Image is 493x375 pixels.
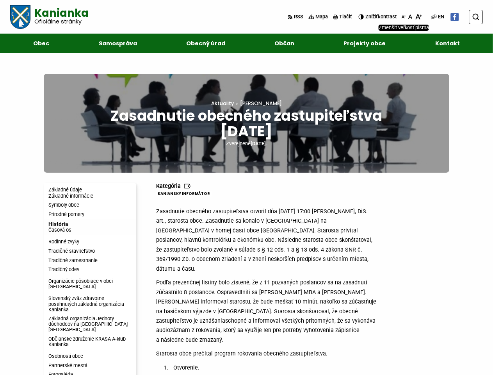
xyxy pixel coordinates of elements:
[332,10,353,23] button: Tlačiť
[339,14,352,20] span: Tlačiť
[48,219,131,235] span: História
[48,210,131,219] span: Prírodné pomery
[315,12,328,21] span: Mapa
[435,34,460,52] span: Kontakt
[48,314,131,334] span: Základná organizácia Jednoty dôchodcov na [GEOGRAPHIC_DATA] [GEOGRAPHIC_DATA]
[44,265,136,274] a: Tradičný odev
[110,105,382,141] span: Zasadnutie obecného zastupiteľstva [DATE]
[10,5,30,29] img: Prejsť na domovskú stránku
[325,34,404,52] a: Projekty obce
[34,19,89,24] span: Oficiálne stránky
[156,183,215,190] span: Kategória
[48,277,131,292] span: Organizácie pôsobiace v obci [GEOGRAPHIC_DATA]
[365,14,378,20] span: Znížiť
[186,34,225,52] span: Obecný úrad
[48,352,131,361] span: Osobnosti obce
[44,219,136,235] a: HistóriaČasová os
[168,34,244,52] a: Obecný úrad
[48,237,131,247] span: Rodinné zvyky
[48,193,131,199] span: Základné informácie
[48,201,131,210] span: Symboly obce
[10,5,89,29] a: Logo Kanianka, prejsť na domovskú stránku.
[15,34,68,52] a: Obec
[240,100,282,107] span: [PERSON_NAME]
[211,100,234,107] a: Aktuality
[64,139,430,148] p: Zverejnené .
[99,34,137,52] span: Samospráva
[80,34,155,52] a: Samospráva
[234,100,282,107] a: [PERSON_NAME]
[30,8,89,25] span: Kanianka
[450,13,459,21] img: Prejsť na Facebook stránku
[44,201,136,210] a: Symboly obce
[274,34,294,52] span: Občan
[48,265,131,274] span: Tradičný odev
[307,10,329,23] a: Mapa
[407,10,413,23] button: Nastaviť pôvodnú veľkosť písma
[437,12,445,21] a: EN
[44,210,136,219] a: Prírodné pomery
[44,314,136,334] a: Základná organizácia Jednoty dôchodcov na [GEOGRAPHIC_DATA] [GEOGRAPHIC_DATA]
[400,10,407,23] button: Zmenšiť veľkosť písma
[156,349,378,359] p: Starosta obce prečítal program rokovania obecného zastupiteľstva.
[343,34,386,52] span: Projekty obce
[256,34,313,52] a: Občan
[48,256,131,265] span: Tradičné zamestnanie
[414,10,424,23] button: Zväčšiť veľkosť písma
[48,227,131,233] span: Časová os
[44,185,136,200] a: Základné údajeZákladné informácie
[44,237,136,247] a: Rodinné zvyky
[156,278,378,345] p: Podľa prezenčnej listiny bolo zistené, že z 11 pozvaných poslancov sa na zasadnutí zúčastnilo 8 p...
[44,256,136,265] a: Tradičné zamestnanie
[48,361,131,370] span: Partnerské mestá
[156,191,212,197] a: Kaniansky informátor
[44,277,136,292] a: Organizácie pôsobiace v obci [GEOGRAPHIC_DATA]
[294,12,303,21] span: RSS
[44,246,136,256] a: Tradičné staviteľstvo
[438,12,444,21] span: EN
[44,352,136,361] a: Osobnosti obce
[44,294,136,314] a: Slovenský zväz zdravotne postihnutých základná organizácia Kanianka
[379,25,429,31] span: Zmenšiť veľkosť písma
[48,246,131,256] span: Tradičné staviteľstvo
[44,361,136,370] a: Partnerské mestá
[48,334,131,349] span: Občianske združenie KRASA A-klub Kanianka
[365,14,397,20] span: kontrast
[33,34,49,52] span: Obec
[44,334,136,349] a: Občianske združenie KRASA A-klub Kanianka
[416,34,478,52] a: Kontakt
[164,363,378,373] li: Otvorenie.
[48,294,131,314] span: Slovenský zväz zdravotne postihnutých základná organizácia Kanianka
[358,10,398,23] button: Znížiťkontrast
[251,141,266,146] span: [DATE]
[156,207,378,274] p: Zasadnutie obecného zastupiteľstva otvoril dňa [DATE] 17:00 [PERSON_NAME], DiS. art., starosta ob...
[288,10,304,23] a: RSS
[48,185,131,200] span: Základné údaje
